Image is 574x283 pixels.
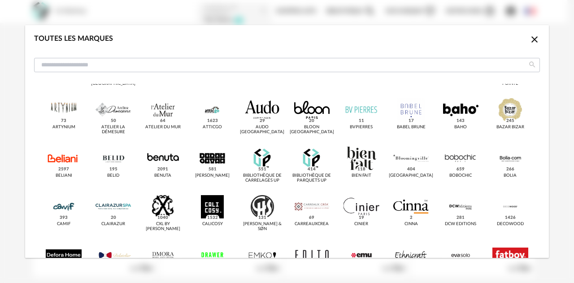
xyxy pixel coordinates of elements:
div: dialog [25,25,549,258]
span: 11 [357,118,365,124]
div: [PERSON_NAME] & Søn [243,222,282,232]
span: 414 [306,166,317,173]
div: Cinna [404,222,418,227]
div: Belid [107,173,119,179]
div: Bien Fait [352,173,371,179]
div: DCW Editions [445,222,476,227]
div: Bolia [504,173,517,179]
div: Beliani [56,173,72,179]
div: BLOON [GEOGRAPHIC_DATA] [290,125,334,135]
div: Decowood [497,222,524,227]
div: [GEOGRAPHIC_DATA] [389,173,433,179]
div: Calicosy [202,222,223,227]
div: Benuta [154,173,171,179]
span: 69 [308,215,316,221]
div: Cinier [354,222,368,227]
div: Atelier du Mur [145,125,181,130]
span: 2597 [57,166,70,173]
span: 118 [356,166,367,173]
div: Carreauxcrea [295,222,329,227]
div: Baho [454,125,467,130]
div: BVpierres [350,125,373,130]
span: 1623 [206,118,219,124]
span: 73 [60,118,68,124]
span: 659 [455,166,466,173]
div: Bibliothèque de Carrelages UP [243,173,282,183]
span: 393 [58,215,69,221]
div: [PERSON_NAME] [195,173,230,179]
div: CLAIRAZUR [101,222,125,227]
div: Bazar Bizar [496,125,524,130]
div: Bobochic [449,173,472,179]
span: 1426 [504,215,517,221]
span: 2 [408,215,413,221]
span: 1532 [206,215,219,221]
div: CXL by [PERSON_NAME] [143,222,183,232]
div: CAMIF [57,222,70,227]
span: 266 [505,166,516,173]
div: Babel Brune [397,125,426,130]
span: 404 [405,166,416,173]
div: Atelier La Démesure [94,125,133,135]
span: 64 [159,118,167,124]
span: 20 [109,215,117,221]
span: 17 [407,118,415,124]
span: 20 [308,118,316,124]
div: Artynium [52,125,75,130]
span: 581 [207,166,218,173]
div: Audo [GEOGRAPHIC_DATA] [240,125,284,135]
span: 551 [257,166,268,173]
span: 245 [505,118,516,124]
span: 19 [357,215,365,221]
span: 50 [109,118,117,124]
span: Close icon [529,35,540,43]
span: 131 [257,215,268,221]
span: 2091 [156,166,170,173]
div: Bibliothèque de Parquets UP [292,173,331,183]
span: 1040 [156,215,170,221]
span: 195 [108,166,119,173]
span: 143 [455,118,466,124]
div: Toutes les marques [34,34,113,44]
span: 281 [455,215,466,221]
div: Atticgo [203,125,222,130]
span: 29 [258,118,266,124]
